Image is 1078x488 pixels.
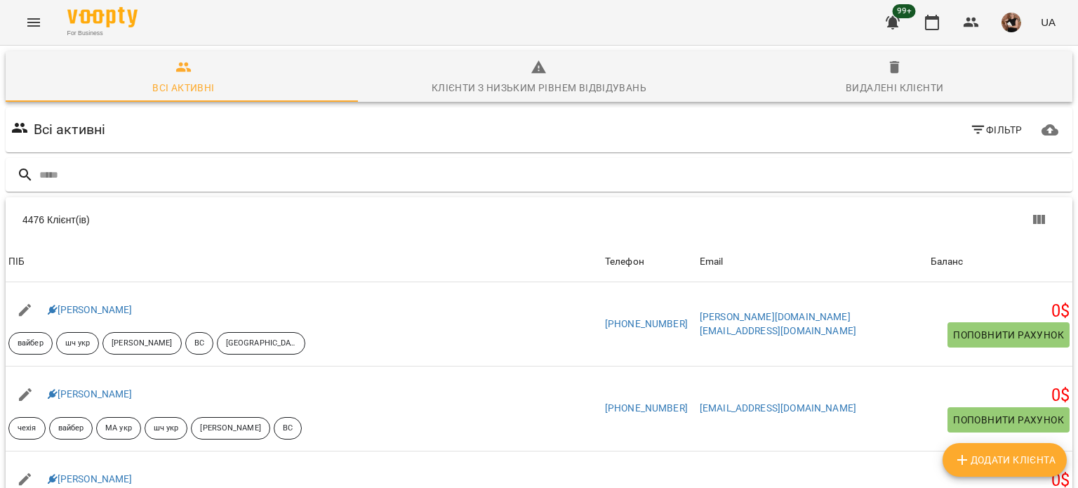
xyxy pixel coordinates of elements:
[226,338,296,350] p: [GEOGRAPHIC_DATA]
[22,213,556,227] div: 4476 Клієнт(ів)
[605,402,688,414] a: [PHONE_NUMBER]
[943,443,1067,477] button: Додати клієнта
[931,253,964,270] div: Баланс
[1035,9,1061,35] button: UA
[846,79,943,96] div: Видалені клієнти
[18,423,36,435] p: чехія
[700,253,925,270] span: Email
[8,332,53,355] div: вайбер
[191,417,269,440] div: [PERSON_NAME]
[432,79,646,96] div: Клієнти з низьким рівнем відвідувань
[931,253,964,270] div: Sort
[102,332,181,355] div: [PERSON_NAME]
[112,338,172,350] p: [PERSON_NAME]
[8,253,599,270] span: ПІБ
[953,411,1064,428] span: Поповнити рахунок
[67,7,138,27] img: Voopty Logo
[1002,13,1021,32] img: 5944c1aeb726a5a997002a54cb6a01a3.jpg
[700,253,724,270] div: Sort
[1022,203,1056,237] button: Вигляд колонок
[200,423,260,435] p: [PERSON_NAME]
[18,338,44,350] p: вайбер
[56,332,100,355] div: шч укр
[931,385,1070,407] h5: 0 $
[274,417,302,440] div: ВС
[605,253,644,270] div: Телефон
[105,423,132,435] p: МА укр
[67,29,138,38] span: For Business
[96,417,141,440] div: МА укр
[8,253,25,270] div: ПІБ
[893,4,916,18] span: 99+
[954,451,1056,468] span: Додати клієнта
[49,417,93,440] div: вайбер
[970,121,1023,138] span: Фільтр
[953,327,1064,343] span: Поповнити рахунок
[48,304,133,315] a: [PERSON_NAME]
[65,338,91,350] p: шч укр
[58,423,84,435] p: вайбер
[947,407,1070,433] button: Поповнити рахунок
[964,117,1028,143] button: Фільтр
[1041,15,1056,29] span: UA
[145,417,188,440] div: шч укр
[17,6,51,39] button: Menu
[34,119,106,140] h6: Всі активні
[217,332,305,355] div: [GEOGRAPHIC_DATA]
[152,79,214,96] div: Всі активні
[931,301,1070,322] h5: 0 $
[8,253,25,270] div: Sort
[8,417,46,440] div: чехія
[700,402,856,414] a: [EMAIL_ADDRESS][DOMAIN_NAME]
[185,332,213,355] div: ВС
[700,253,724,270] div: Email
[194,338,204,350] p: ВС
[48,388,133,400] a: [PERSON_NAME]
[283,423,293,435] p: ВС
[700,311,856,336] a: [PERSON_NAME][DOMAIN_NAME][EMAIL_ADDRESS][DOMAIN_NAME]
[48,473,133,484] a: [PERSON_NAME]
[605,253,644,270] div: Sort
[154,423,179,435] p: шч укр
[6,197,1072,242] div: Table Toolbar
[605,253,694,270] span: Телефон
[947,322,1070,348] button: Поповнити рахунок
[931,253,1070,270] span: Баланс
[605,318,688,329] a: [PHONE_NUMBER]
